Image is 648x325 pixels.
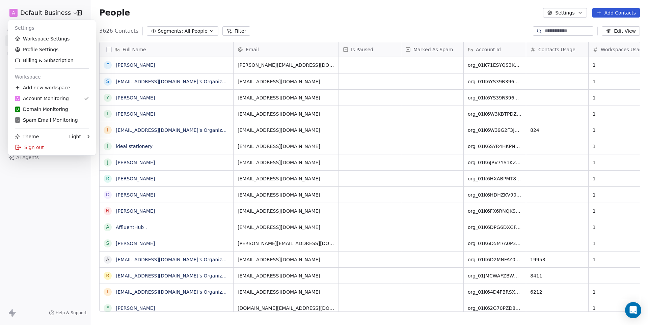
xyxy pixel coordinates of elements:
[238,191,334,198] span: [EMAIL_ADDRESS][DOMAIN_NAME]
[238,208,334,214] span: [EMAIL_ADDRESS][DOMAIN_NAME]
[238,305,334,312] span: [DOMAIN_NAME][EMAIL_ADDRESS][DOMAIN_NAME]
[4,25,30,35] span: Contacts
[468,175,522,182] span: org_01K6HXABPMT8EHYN36RMMG24AV
[106,62,109,69] div: F
[468,289,522,295] span: org_01K64D4FBRSXTTHJPN8HN763CK
[593,208,647,214] span: 1
[351,46,373,53] span: Is Paused
[593,159,647,166] span: 1
[56,310,87,316] span: Help & Support
[15,106,68,113] div: Domain Monitoring
[106,256,109,263] div: a
[116,208,155,214] a: [PERSON_NAME]
[4,49,32,59] span: Marketing
[123,46,146,53] span: Full Name
[238,62,334,68] span: [PERSON_NAME][EMAIL_ADDRESS][DOMAIN_NAME]
[238,256,334,263] span: [EMAIL_ADDRESS][DOMAIN_NAME]
[530,289,584,295] span: 6212
[11,71,93,82] div: Workspace
[12,9,15,16] span: A
[5,130,21,141] span: Tools
[116,273,234,278] a: [EMAIL_ADDRESS][DOMAIN_NAME]'s Organization
[530,272,584,279] span: 8411
[107,110,108,117] div: I
[15,117,78,123] div: Spam Email Monitoring
[116,144,153,149] a: ideal stationery
[106,94,109,101] div: Y
[593,127,647,134] span: 1
[238,289,334,295] span: [EMAIL_ADDRESS][DOMAIN_NAME]
[601,46,645,53] span: Workspaces Usage
[116,127,234,133] a: [EMAIL_ADDRESS][DOMAIN_NAME]'s Organization
[238,159,334,166] span: [EMAIL_ADDRESS][DOMAIN_NAME]
[530,127,584,134] span: 824
[238,272,334,279] span: [EMAIL_ADDRESS][DOMAIN_NAME]
[116,62,155,68] a: [PERSON_NAME]
[5,95,22,106] span: Sales
[11,82,93,93] div: Add new workspace
[238,111,334,117] span: [EMAIL_ADDRESS][DOMAIN_NAME]
[106,78,109,85] div: s
[17,118,19,123] span: S
[106,304,109,312] div: F
[106,175,109,182] div: R
[593,175,647,182] span: 1
[107,159,108,166] div: J
[99,27,138,35] span: 3626 Contacts
[468,143,522,150] span: org_01K6SYR4HKPN8XQ82YQHA428A0
[16,154,39,161] span: AI Agents
[222,26,250,36] button: Filter
[468,94,522,101] span: org_01K6YS39R3967M8SM9VXXAJZQN
[100,57,234,312] div: grid
[625,302,641,318] div: Open Intercom Messenger
[116,225,147,230] a: AffluentHub .
[476,46,501,53] span: Account Id
[238,94,334,101] span: [EMAIL_ADDRESS][DOMAIN_NAME]
[116,192,155,198] a: [PERSON_NAME]
[116,95,155,100] a: [PERSON_NAME]
[593,305,647,312] span: 1
[238,224,334,231] span: [EMAIL_ADDRESS][DOMAIN_NAME]
[11,23,93,33] div: Settings
[543,8,587,18] button: Settings
[593,289,647,295] span: 1
[238,175,334,182] span: [EMAIL_ADDRESS][DOMAIN_NAME]
[11,44,93,55] a: Profile Settings
[238,143,334,150] span: [EMAIL_ADDRESS][DOMAIN_NAME]
[468,224,522,231] span: org_01K6DPG6DXGFAGZCV3K8JF4ARR
[106,224,109,231] div: A
[593,111,647,117] span: 1
[593,62,647,68] span: 1
[116,289,234,295] a: [EMAIL_ADDRESS][DOMAIN_NAME]'s Organization
[238,127,334,134] span: [EMAIL_ADDRESS][DOMAIN_NAME]
[593,256,647,263] span: 1
[116,79,234,84] a: [EMAIL_ADDRESS][DOMAIN_NAME]'s Organization
[16,107,19,112] span: D
[116,160,155,165] a: [PERSON_NAME]
[468,127,522,134] span: org_01K6W39G2F3JFTNV0D18RGT1XC
[116,111,155,117] a: [PERSON_NAME]
[593,224,647,231] span: 1
[99,8,130,18] span: People
[538,46,575,53] span: Contacts Usage
[158,28,183,35] span: Segments:
[106,240,109,247] div: S
[246,46,259,53] span: Email
[593,143,647,150] span: 1
[107,288,108,295] div: i
[468,159,522,166] span: org_01K6JRV7YS1KZPY3MQM82A0AH3
[20,8,71,17] span: Default Business
[15,95,69,102] div: Account Monitoring
[11,55,93,66] a: Billing & Subscription
[15,133,39,140] div: Theme
[69,133,81,140] div: Light
[468,78,522,85] span: org_01K6YS39R3967M8SM9VXXAJZQN
[593,78,647,85] span: 1
[468,208,522,214] span: org_01K6FX6RNQKSTRTJZK96FCCG47
[107,126,108,134] div: i
[11,142,93,153] div: Sign out
[468,191,522,198] span: org_01K6HDHZKV90NH8J6PHDPZKSDS
[593,191,647,198] span: 1
[116,176,155,181] a: [PERSON_NAME]
[413,46,453,53] span: Marked As Spam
